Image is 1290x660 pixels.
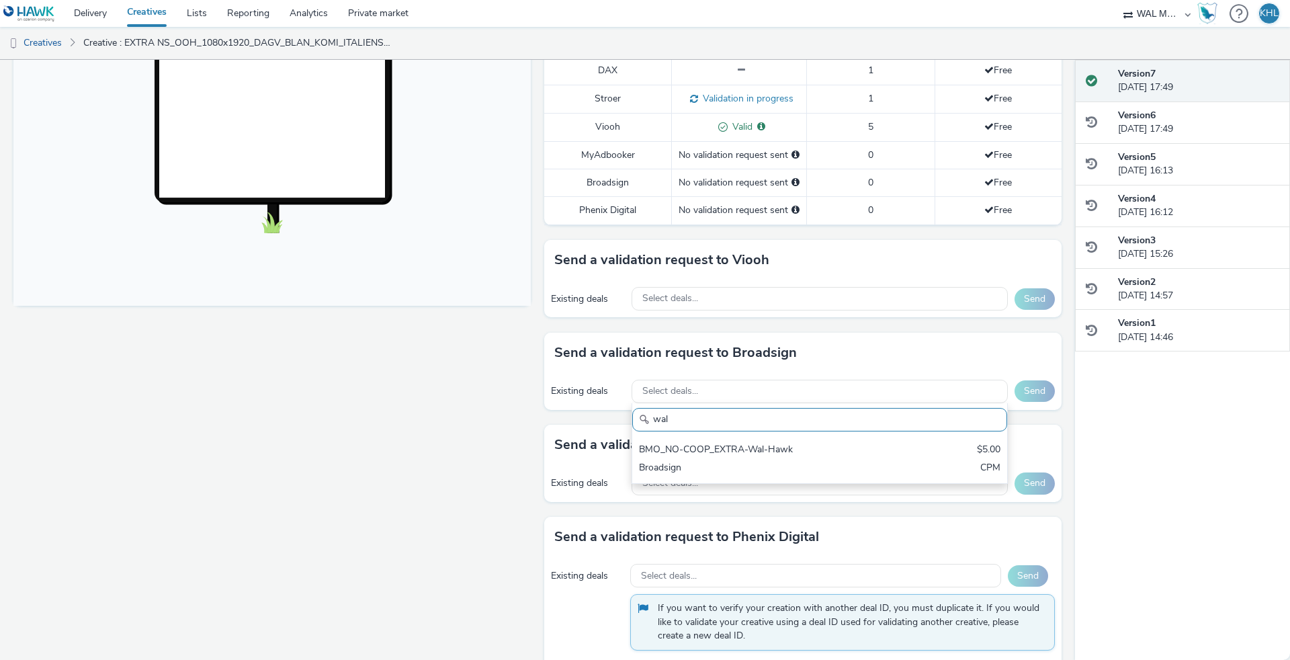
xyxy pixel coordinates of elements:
[642,386,698,397] span: Select deals...
[1118,317,1279,344] div: [DATE] 14:46
[554,527,819,547] h3: Send a validation request to Phenix Digital
[641,571,697,582] span: Select deals...
[544,57,672,85] td: DAX
[544,197,672,224] td: Phenix Digital
[1008,565,1048,587] button: Send
[1118,151,1156,163] strong: Version 5
[679,149,800,162] div: No validation request sent
[1118,67,1279,95] div: [DATE] 17:49
[698,92,793,105] span: Validation in progress
[1118,234,1156,247] strong: Version 3
[1118,234,1279,261] div: [DATE] 15:26
[77,27,399,59] a: Creative : EXTRA NS_OOH_1080x1920_DAGV_BLAN_KOMI_ITALIENSK 2_36_38_2025
[1197,3,1217,24] img: Hawk Academy
[551,292,625,306] div: Existing deals
[632,408,1007,431] input: Search......
[551,569,623,583] div: Existing deals
[868,64,873,77] span: 1
[984,204,1012,216] span: Free
[1118,109,1279,136] div: [DATE] 17:49
[868,176,873,189] span: 0
[791,149,800,162] div: Please select a deal below and click on Send to send a validation request to MyAdbooker.
[554,250,769,270] h3: Send a validation request to Viooh
[1015,288,1055,310] button: Send
[544,85,672,113] td: Stroer
[639,461,877,477] div: Broadsign
[1015,380,1055,402] button: Send
[791,204,800,217] div: Please select a deal below and click on Send to send a validation request to Phenix Digital.
[977,443,1000,458] div: $5.00
[7,37,20,50] img: dooh
[642,478,698,489] span: Select deals...
[3,5,55,22] img: undefined Logo
[1118,317,1156,329] strong: Version 1
[1118,67,1156,80] strong: Version 7
[868,204,873,216] span: 0
[868,120,873,133] span: 5
[791,176,800,190] div: Please select a deal below and click on Send to send a validation request to Broadsign.
[868,149,873,161] span: 0
[1197,3,1223,24] a: Hawk Academy
[980,461,1000,477] div: CPM
[1118,192,1156,205] strong: Version 4
[1118,276,1156,288] strong: Version 2
[551,384,625,398] div: Existing deals
[642,293,698,304] span: Select deals...
[1118,192,1279,220] div: [DATE] 16:12
[544,141,672,169] td: MyAdbooker
[679,204,800,217] div: No validation request sent
[639,443,877,458] div: BMO_NO-COOP_EXTRA-Wal-Hawk
[1118,276,1279,303] div: [DATE] 14:57
[679,176,800,190] div: No validation request sent
[1260,3,1279,24] div: KHL
[1118,151,1279,178] div: [DATE] 16:13
[658,602,1041,643] span: If you want to verify your creation with another deal ID, you must duplicate it. If you would lik...
[984,92,1012,105] span: Free
[984,149,1012,161] span: Free
[554,343,797,363] h3: Send a validation request to Broadsign
[551,477,625,490] div: Existing deals
[554,435,814,455] h3: Send a validation request to MyAdbooker
[984,176,1012,189] span: Free
[544,169,672,196] td: Broadsign
[868,92,873,105] span: 1
[984,120,1012,133] span: Free
[984,64,1012,77] span: Free
[1015,472,1055,494] button: Send
[728,120,752,133] span: Valid
[544,113,672,141] td: Viooh
[1118,109,1156,122] strong: Version 6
